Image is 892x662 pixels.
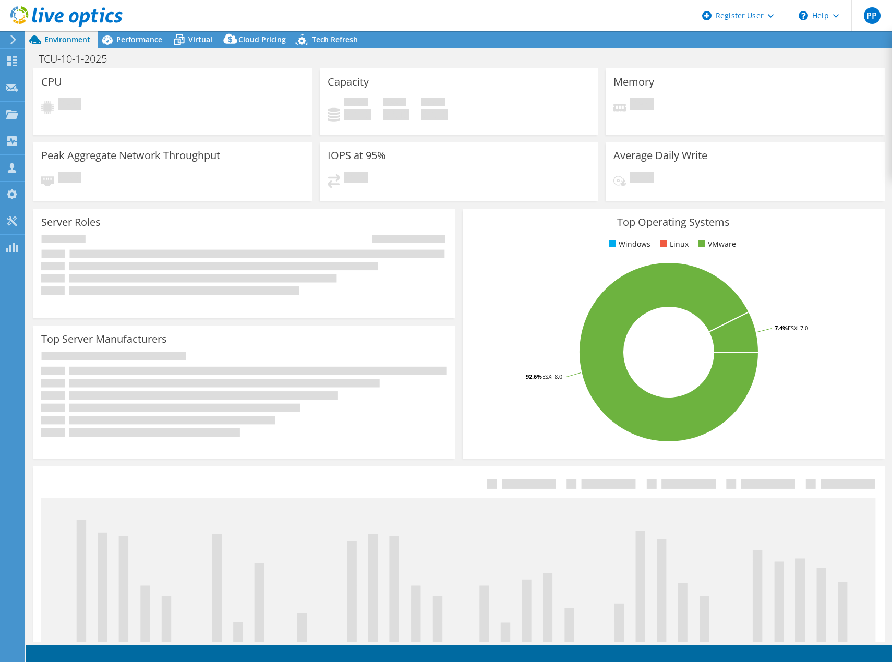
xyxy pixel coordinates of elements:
h1: TCU-10-1-2025 [34,53,123,65]
h3: Top Server Manufacturers [41,333,167,345]
span: Performance [116,34,162,44]
h3: CPU [41,76,62,88]
span: Pending [58,98,81,112]
h3: Server Roles [41,216,101,228]
tspan: ESXi 7.0 [788,324,808,332]
li: Linux [657,238,689,250]
h3: Capacity [328,76,369,88]
svg: \n [799,11,808,20]
span: Environment [44,34,90,44]
span: Virtual [188,34,212,44]
h3: Average Daily Write [613,150,707,161]
h3: Peak Aggregate Network Throughput [41,150,220,161]
h4: 0 GiB [344,109,371,120]
span: Pending [344,172,368,186]
h3: IOPS at 95% [328,150,386,161]
h3: Memory [613,76,654,88]
span: Cloud Pricing [238,34,286,44]
li: Windows [606,238,650,250]
li: VMware [695,238,736,250]
h4: 0 GiB [421,109,448,120]
tspan: 7.4% [775,324,788,332]
tspan: ESXi 8.0 [542,372,562,380]
span: Pending [630,172,654,186]
span: Tech Refresh [312,34,358,44]
h3: Top Operating Systems [471,216,877,228]
span: Free [383,98,406,109]
span: Used [344,98,368,109]
span: PP [864,7,881,24]
span: Pending [58,172,81,186]
span: Total [421,98,445,109]
tspan: 92.6% [526,372,542,380]
span: Pending [630,98,654,112]
h4: 0 GiB [383,109,409,120]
